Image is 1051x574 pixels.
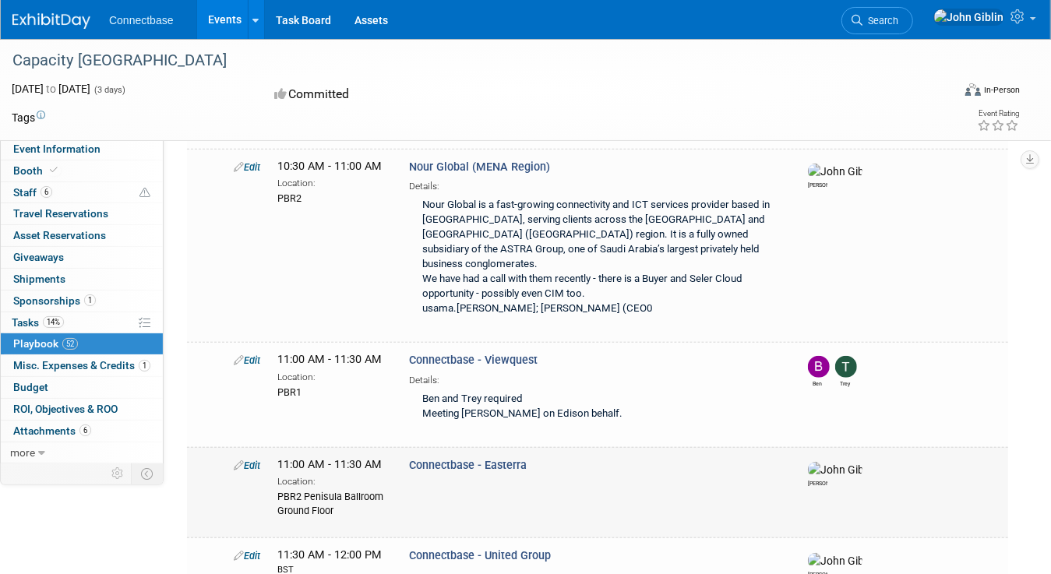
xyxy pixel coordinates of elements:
span: Connectbase - United Group [409,549,551,562]
span: 10:30 AM - 11:00 AM [277,160,382,173]
span: Misc. Expenses & Credits [13,359,150,372]
span: 1 [139,360,150,372]
span: 1 [84,294,96,306]
a: Tasks14% [1,312,163,333]
span: Potential Scheduling Conflict -- at least one attendee is tagged in another overlapping event. [139,186,150,200]
span: Giveaways [13,251,64,263]
div: Location: [277,473,386,488]
img: Ben Edmond [808,356,830,378]
span: Sponsorships [13,294,96,307]
span: Booth [13,164,61,177]
div: Details: [409,369,781,387]
a: Sponsorships1 [1,291,163,312]
span: Staff [13,186,52,199]
span: Asset Reservations [13,229,106,241]
div: John Giblin [808,179,827,189]
a: Attachments6 [1,421,163,442]
div: PBR1 [277,384,386,400]
span: Search [862,15,898,26]
div: Location: [277,174,386,190]
img: Trey Willis [835,356,857,378]
span: 14% [43,316,64,328]
div: Nour Global is a fast-growing connectivity and ICT services provider based in [GEOGRAPHIC_DATA], ... [409,193,781,322]
a: Misc. Expenses & Credits1 [1,355,163,376]
span: more [10,446,35,459]
a: Asset Reservations [1,225,163,246]
a: Edit [234,161,260,173]
div: John Giblin [808,477,827,488]
a: more [1,442,163,463]
div: Event Format [871,81,1020,104]
div: Details: [409,175,781,193]
a: Travel Reservations [1,203,163,224]
a: Search [841,7,913,34]
span: Connectbase [109,14,174,26]
span: (3 days) [93,85,125,95]
div: Event Rating [977,110,1019,118]
a: Staff6 [1,182,163,203]
a: Edit [234,550,260,562]
img: John Giblin [933,9,1004,26]
span: 6 [41,186,52,198]
a: Shipments [1,269,163,290]
span: Budget [13,381,48,393]
img: John Giblin [808,164,862,179]
span: Shipments [13,273,65,285]
span: Connectbase - Easterra [409,459,527,472]
a: Giveaways [1,247,163,268]
span: 11:00 AM - 11:30 AM [277,353,382,366]
div: Committed [270,81,590,108]
span: 11:00 AM - 11:30 AM [277,458,382,471]
div: Capacity [GEOGRAPHIC_DATA] [7,47,934,75]
div: Trey Willis [835,378,855,388]
span: Event Information [13,143,101,155]
img: John Giblin [808,462,862,477]
span: Playbook [13,337,78,350]
a: Edit [234,460,260,471]
div: In-Person [983,84,1020,96]
span: Nour Global (MENA Region) [409,160,550,174]
a: Edit [234,354,260,366]
img: ExhibitDay [12,13,90,29]
span: [DATE] [DATE] [12,83,90,95]
td: Tags [12,110,45,125]
a: Event Information [1,139,163,160]
div: Location: [277,368,386,384]
span: ROI, Objectives & ROO [13,403,118,415]
span: Connectbase - Viewquest [409,354,538,367]
a: Booth [1,160,163,181]
span: 6 [79,424,91,436]
span: to [44,83,58,95]
i: Booth reservation complete [50,166,58,174]
img: John Giblin [808,553,862,569]
td: Personalize Event Tab Strip [104,463,132,484]
div: Ben Edmond [808,378,827,388]
span: Attachments [13,424,91,437]
img: Format-Inperson.png [965,83,981,96]
td: Toggle Event Tabs [132,463,164,484]
span: Travel Reservations [13,207,108,220]
a: Budget [1,377,163,398]
div: PBR2 Penisula Ballroom Ground Floor [277,488,386,518]
span: Tasks [12,316,64,329]
a: Playbook52 [1,333,163,354]
a: ROI, Objectives & ROO [1,399,163,420]
div: PBR2 [277,190,386,206]
span: 52 [62,338,78,350]
div: Ben and Trey required Meeting [PERSON_NAME] on Edison behalf. [409,387,781,428]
